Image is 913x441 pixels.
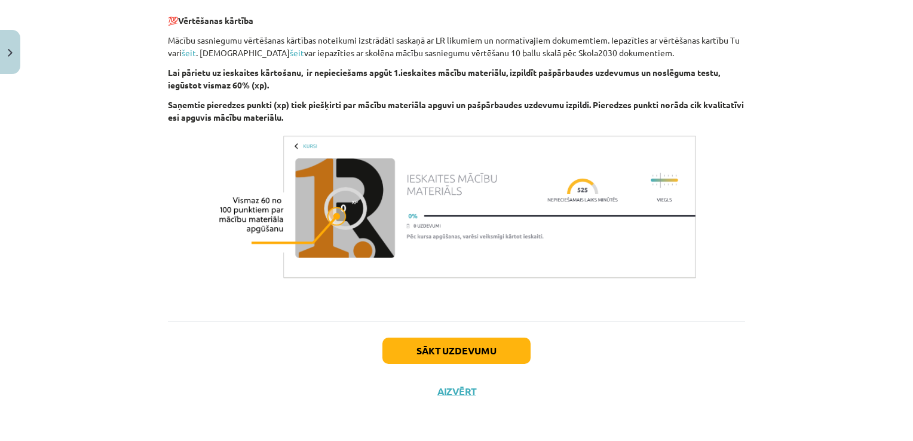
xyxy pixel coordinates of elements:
[168,34,745,59] p: Mācību sasniegumu vērtēšanas kārtības noteikumi izstrādāti saskaņā ar LR likumiem un normatīvajie...
[178,15,253,26] b: Vērtēšanas kārtība
[168,2,745,27] p: 💯
[168,99,744,122] b: Saņemtie pieredzes punkti (xp) tiek piešķirti par mācību materiāla apguvi un pašpārbaudes uzdevum...
[8,49,13,57] img: icon-close-lesson-0947bae3869378f0d4975bcd49f059093ad1ed9edebbc8119c70593378902aed.svg
[182,47,196,58] a: šeit
[382,338,531,364] button: Sākt uzdevumu
[434,385,479,397] button: Aizvērt
[290,47,304,58] a: šeit
[168,67,720,90] b: Lai pārietu uz ieskaites kārtošanu, ir nepieciešams apgūt 1.ieskaites mācību materiālu, izpildīt ...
